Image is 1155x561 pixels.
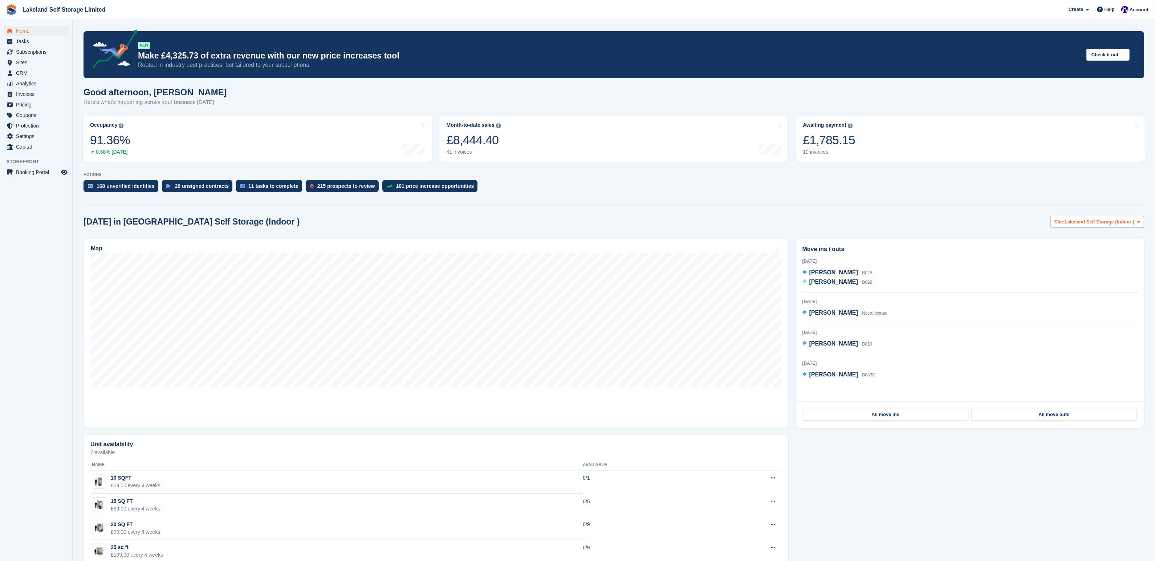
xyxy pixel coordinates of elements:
div: 0.58% [DATE] [90,149,130,155]
img: contract_signature_icon-13c848040528278c33f63329250d36e43548de30e8caae1d1a13099fd9432cc5.svg [166,184,171,188]
img: verify_identity-adf6edd0f0f0b5bbfe63781bf79b02c33cf7c696d77639b501bdc392416b5a36.svg [88,184,93,188]
img: Nick Aynsley [1121,6,1128,13]
div: 91.36% [90,133,130,148]
img: stora-icon-8386f47178a22dfd0bd8f6a31ec36ba5ce8667c1dd55bd0f319d3a0aa187defe.svg [6,4,17,15]
p: ACTIONS [84,172,1144,177]
span: [PERSON_NAME] [809,269,858,275]
div: [DATE] [802,360,1137,367]
span: Invoices [16,89,60,99]
img: price_increase_opportunities-93ffe204e8149a01c8c9dc8f82e8f89637d9d84a8eef4429ea346261dce0b2c0.svg [387,185,393,188]
img: 20-sqft-unit.jpg [92,522,106,533]
a: Map [84,239,788,428]
div: [DATE] [802,329,1137,336]
a: 20 unsigned contracts [162,180,236,196]
a: [PERSON_NAME] B025 [802,268,873,278]
span: Protection [16,121,60,131]
span: [PERSON_NAME] [809,340,858,347]
span: B019 [862,342,872,347]
a: [PERSON_NAME] B019 [802,339,873,349]
div: 168 unverified identities [97,183,155,189]
div: Month-to-date sales [447,122,495,128]
div: £8,444.40 [447,133,501,148]
a: 168 unverified identities [84,180,162,196]
a: menu [4,57,69,68]
span: B029 [862,280,872,285]
a: menu [4,142,69,152]
h2: [DATE] in [GEOGRAPHIC_DATA] Self Storage (Indoor ) [84,217,300,227]
button: Site: Lakeland Self Storage (Indoor ) [1050,216,1144,228]
div: £109.00 every 4 weeks [111,551,163,559]
p: 7 available [90,450,781,455]
div: 20 SQ FT [111,521,160,528]
div: 101 price increase opportunities [396,183,474,189]
span: Analytics [16,78,60,89]
span: Help [1105,6,1115,13]
button: Check it out → [1086,49,1130,61]
span: [PERSON_NAME] [809,371,858,378]
td: 0/1 [583,471,705,494]
span: [PERSON_NAME] [809,310,858,316]
img: task-75834270c22a3079a89374b754ae025e5fb1db73e45f91037f5363f120a921f8.svg [240,184,245,188]
img: icon-info-grey-7440780725fd019a000dd9b08b2336e03edf1995a4989e88bcd33f0948082b44.svg [848,124,853,128]
span: Sites [16,57,60,68]
a: menu [4,110,69,120]
th: Name [90,459,583,471]
div: £99.00 every 4 weeks [111,528,160,536]
img: 25.jpg [92,546,106,556]
a: Preview store [60,168,69,177]
div: [DATE] [802,258,1137,265]
div: NEW [138,42,150,49]
div: 15 SQ FT [111,497,160,505]
div: [DATE] [802,298,1137,305]
div: 25 sq ft [111,544,163,551]
span: Tasks [16,36,60,47]
a: 215 prospects to review [306,180,382,196]
img: prospect-51fa495bee0391a8d652442698ab0144808aea92771e9ea1ae160a38d050c398.svg [310,184,314,188]
img: price-adjustments-announcement-icon-8257ccfd72463d97f412b2fc003d46551f7dbcb40ab6d574587a9cd5c0d94... [87,29,138,71]
span: Pricing [16,100,60,110]
div: £69.00 every 4 weeks [111,505,160,513]
span: Home [16,26,60,36]
a: menu [4,131,69,141]
h1: Good afternoon, [PERSON_NAME] [84,87,227,97]
span: B025 [862,270,872,275]
td: 0/5 [583,494,705,517]
a: menu [4,47,69,57]
h2: Unit availability [90,441,133,448]
div: 11 tasks to complete [248,183,298,189]
div: 41 invoices [447,149,501,155]
a: [PERSON_NAME] Not allocated [802,308,888,318]
span: [PERSON_NAME] [809,279,858,285]
img: icon-info-grey-7440780725fd019a000dd9b08b2336e03edf1995a4989e88bcd33f0948082b44.svg [119,124,123,128]
span: Not allocated [862,311,887,316]
a: menu [4,121,69,131]
a: Occupancy 91.36% 0.58% [DATE] [83,116,432,162]
a: [PERSON_NAME] B029 [802,278,873,287]
img: 15-sqft-unit.jpg [92,500,106,510]
a: menu [4,26,69,36]
div: 10 invoices [803,149,855,155]
a: menu [4,68,69,78]
a: menu [4,36,69,47]
div: 10 SQFT [111,474,160,482]
span: Lakeland Self Storage (Indoor ) [1065,218,1134,226]
span: Booking Portal [16,167,60,177]
div: £1,785.15 [803,133,855,148]
span: Capital [16,142,60,152]
img: 10-sqft-unit.jpg [92,476,106,487]
td: 0/9 [583,517,705,540]
a: All move ins [803,409,968,420]
h2: Map [91,245,102,252]
span: Settings [16,131,60,141]
a: menu [4,78,69,89]
h2: Move ins / outs [802,245,1137,254]
p: Here's what's happening across your business [DATE] [84,98,227,106]
span: Storefront [7,158,72,165]
span: CRM [16,68,60,78]
a: 101 price increase opportunities [382,180,481,196]
img: icon-info-grey-7440780725fd019a000dd9b08b2336e03edf1995a4989e88bcd33f0948082b44.svg [496,124,501,128]
span: Create [1069,6,1083,13]
div: Occupancy [90,122,117,128]
p: Make £4,325.73 of extra revenue with our new price increases tool [138,51,1081,61]
span: Subscriptions [16,47,60,57]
